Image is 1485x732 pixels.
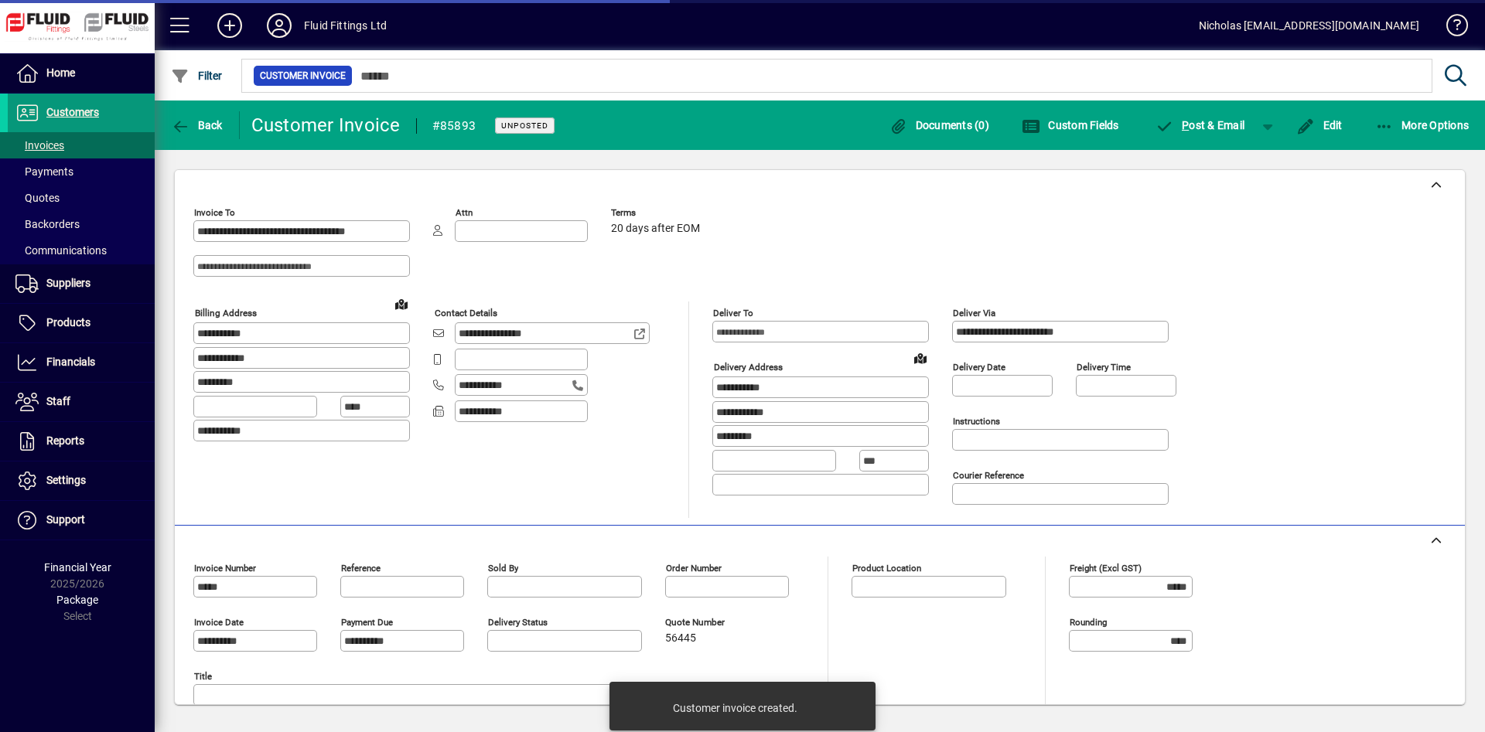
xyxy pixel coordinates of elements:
[665,632,696,645] span: 56445
[611,223,700,235] span: 20 days after EOM
[15,165,73,178] span: Payments
[194,207,235,218] mat-label: Invoice To
[46,513,85,526] span: Support
[1070,563,1142,574] mat-label: Freight (excl GST)
[8,304,155,342] a: Products
[15,218,80,230] span: Backorders
[8,383,155,421] a: Staff
[488,617,548,628] mat-label: Delivery status
[254,12,304,39] button: Profile
[885,111,993,139] button: Documents (0)
[194,671,212,682] mat-label: Title
[304,13,387,38] div: Fluid Fittings Ltd
[8,54,155,93] a: Home
[46,106,99,118] span: Customers
[1022,119,1119,131] span: Custom Fields
[44,561,111,574] span: Financial Year
[953,362,1005,373] mat-label: Delivery date
[665,618,758,628] span: Quote number
[155,111,240,139] app-page-header-button: Back
[15,192,60,204] span: Quotes
[611,208,704,218] span: Terms
[8,211,155,237] a: Backorders
[673,700,797,716] div: Customer invoice created.
[15,244,107,257] span: Communications
[713,308,753,318] mat-label: Deliver To
[666,563,722,574] mat-label: Order number
[1296,119,1343,131] span: Edit
[1199,13,1419,38] div: Nicholas [EMAIL_ADDRESS][DOMAIN_NAME]
[46,356,95,368] span: Financials
[8,185,155,211] a: Quotes
[167,62,227,90] button: Filter
[251,113,401,138] div: Customer Invoice
[8,461,155,500] a: Settings
[8,237,155,264] a: Communications
[1018,111,1123,139] button: Custom Fields
[1292,111,1347,139] button: Edit
[1070,617,1107,628] mat-label: Rounding
[389,291,414,316] a: View on map
[908,346,933,370] a: View on map
[8,264,155,303] a: Suppliers
[15,139,64,152] span: Invoices
[8,422,155,461] a: Reports
[953,308,995,318] mat-label: Deliver via
[8,132,155,158] a: Invoices
[205,12,254,39] button: Add
[46,474,86,486] span: Settings
[1148,111,1253,139] button: Post & Email
[171,70,223,82] span: Filter
[341,617,393,628] mat-label: Payment due
[456,207,473,218] mat-label: Attn
[260,68,346,83] span: Customer Invoice
[501,121,548,131] span: Unposted
[194,563,256,574] mat-label: Invoice number
[8,501,155,540] a: Support
[167,111,227,139] button: Back
[56,594,98,606] span: Package
[1182,119,1189,131] span: P
[852,563,921,574] mat-label: Product location
[953,470,1024,481] mat-label: Courier Reference
[1156,119,1245,131] span: ost & Email
[889,119,989,131] span: Documents (0)
[8,158,155,185] a: Payments
[46,395,70,407] span: Staff
[1375,119,1470,131] span: More Options
[194,617,244,628] mat-label: Invoice date
[46,316,90,329] span: Products
[8,343,155,382] a: Financials
[341,563,381,574] mat-label: Reference
[171,119,223,131] span: Back
[488,563,518,574] mat-label: Sold by
[46,66,75,79] span: Home
[46,434,84,447] span: Reports
[1435,3,1466,53] a: Knowledge Base
[953,416,1000,427] mat-label: Instructions
[432,114,476,138] div: #85893
[46,277,90,289] span: Suppliers
[1077,362,1131,373] mat-label: Delivery time
[1371,111,1473,139] button: More Options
